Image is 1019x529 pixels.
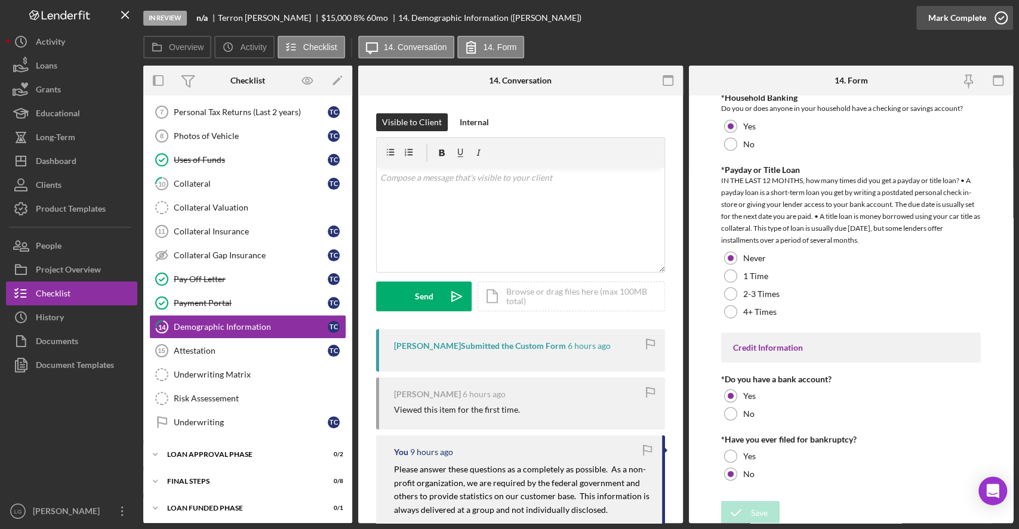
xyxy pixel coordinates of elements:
div: Demographic Information [174,322,328,332]
label: 14. Conversation [384,42,447,52]
a: Risk Assessement [149,386,346,410]
div: Documents [36,329,78,356]
button: Send [376,281,472,311]
div: Uses of Funds [174,155,328,165]
button: Document Templates [6,353,137,377]
div: Underwriting [174,417,328,427]
div: T C [328,345,340,357]
button: Grants [6,78,137,101]
div: Save [751,501,768,525]
a: Clients [6,173,137,197]
div: 60 mo [367,13,388,23]
div: Attestation [174,346,328,355]
button: 14. Form [457,36,524,58]
div: 8 % [353,13,365,23]
div: 0 / 2 [322,451,343,458]
div: Activity [36,30,65,57]
time: 2025-10-01 17:38 [568,341,611,351]
tspan: 15 [158,347,165,354]
div: Document Templates [36,353,114,380]
a: Dashboard [6,149,137,173]
label: No [743,409,755,419]
a: Uses of FundsTC [149,148,346,172]
button: Activity [6,30,137,54]
a: Payment PortalTC [149,291,346,315]
a: 14Demographic InformationTC [149,315,346,339]
div: Underwriting Matrix [174,370,346,379]
div: T C [328,416,340,428]
div: Loans [36,54,57,81]
div: Clients [36,173,61,200]
div: 14. Form [834,76,867,85]
div: Do you or does anyone in your household have a checking or savings account? [721,103,981,115]
div: Viewed this item for the first time. [394,405,520,414]
div: Collateral Gap Insurance [174,250,328,260]
button: Checklist [6,281,137,305]
mark: Please answer these questions as a completely as possible. As a non-profit organization, we are r... [394,464,651,514]
div: You [394,447,408,457]
div: 14. Conversation [489,76,552,85]
time: 2025-10-01 14:40 [410,447,453,457]
tspan: 11 [158,228,165,235]
label: No [743,140,755,149]
div: Pay Off Letter [174,274,328,284]
button: Product Templates [6,197,137,221]
div: [PERSON_NAME] [394,389,461,399]
a: Collateral Gap InsuranceTC [149,243,346,267]
button: 14. Conversation [358,36,455,58]
a: UnderwritingTC [149,410,346,434]
button: Mark Complete [916,6,1013,30]
a: Project Overview [6,258,137,281]
label: 2-3 Times [743,289,780,299]
div: Product Templates [36,197,106,224]
a: 15AttestationTC [149,339,346,363]
div: Long-Term [36,125,75,152]
div: *Have you ever filed for bankruptcy? [721,435,981,444]
button: Visible to Client [376,113,448,131]
button: Educational [6,101,137,125]
a: 11Collateral InsuranceTC [149,219,346,243]
button: History [6,305,137,329]
div: *Household Banking [721,93,981,103]
div: *Do you have a bank account? [721,375,981,384]
tspan: 14 [158,323,166,330]
div: Risk Assessement [174,394,346,403]
div: History [36,305,64,332]
div: Project Overview [36,258,101,284]
a: 7Personal Tax Returns (Last 2 years)TC [149,100,346,124]
a: Underwriting Matrix [149,363,346,386]
time: 2025-10-01 17:33 [463,389,506,399]
div: Mark Complete [928,6,986,30]
div: Credit Information [733,343,969,352]
div: T C [328,178,340,190]
div: T C [328,297,340,309]
div: 0 / 1 [322,505,343,512]
text: LG [14,508,22,515]
a: Documents [6,329,137,353]
div: Collateral Insurance [174,227,328,236]
div: Terron [PERSON_NAME] [218,13,321,23]
div: Loan Approval Phase [167,451,313,458]
div: T C [328,273,340,285]
div: Checklist [230,76,265,85]
label: No [743,469,755,479]
div: $15,000 [321,13,352,23]
button: Activity [214,36,274,58]
div: Visible to Client [382,113,442,131]
label: 14. Form [483,42,516,52]
div: T C [328,321,340,333]
div: T C [328,225,340,237]
div: FINAL STEPS [167,478,313,485]
div: Send [415,281,433,311]
a: Long-Term [6,125,137,149]
label: 4+ Times [743,307,777,317]
div: Photos of Vehicle [174,131,328,141]
button: People [6,234,137,258]
div: T C [328,106,340,118]
button: Internal [454,113,495,131]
